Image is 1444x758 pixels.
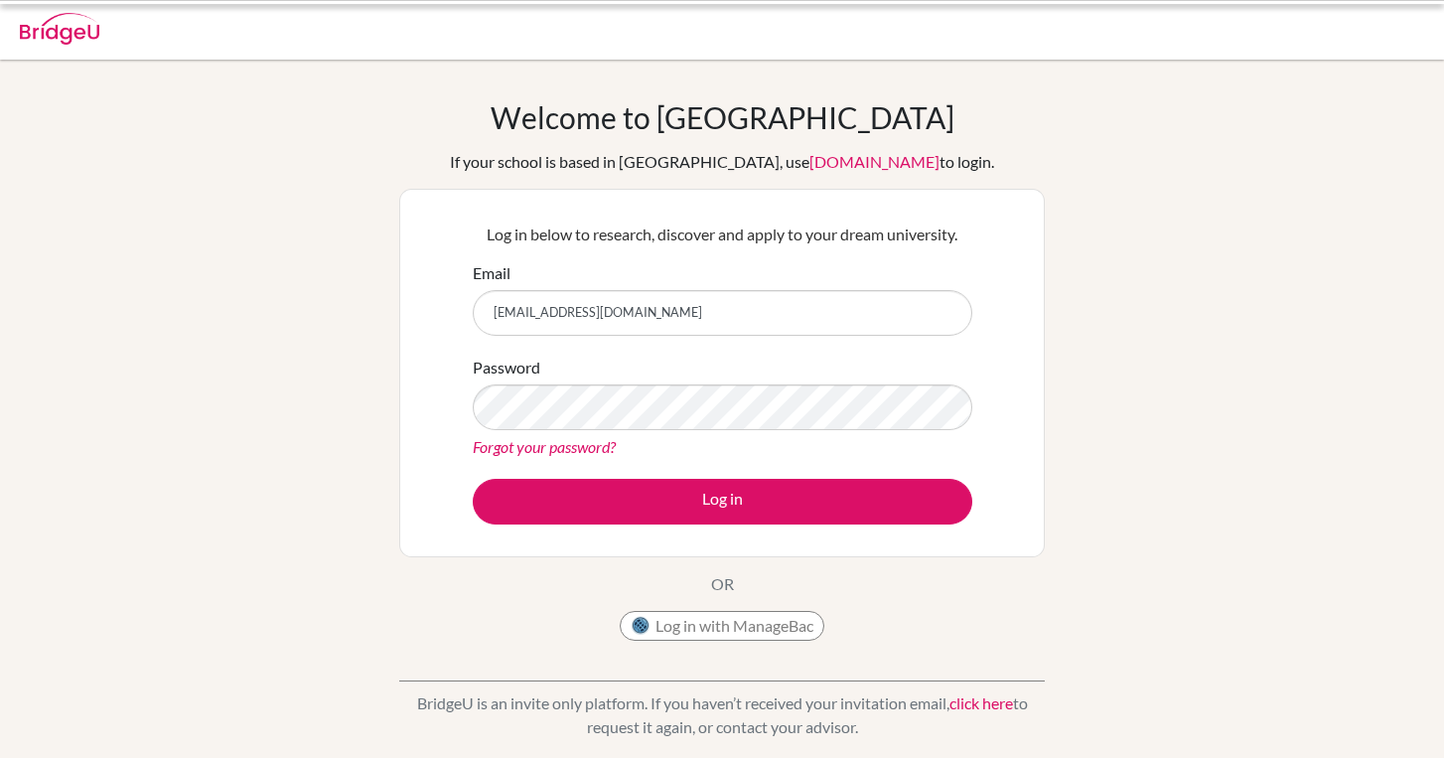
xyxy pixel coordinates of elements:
[620,611,824,641] button: Log in with ManageBac
[949,693,1013,712] a: click here
[711,572,734,596] p: OR
[473,437,616,456] a: Forgot your password?
[809,152,939,171] a: [DOMAIN_NAME]
[473,356,540,379] label: Password
[450,150,994,174] div: If your school is based in [GEOGRAPHIC_DATA], use to login.
[473,223,972,246] p: Log in below to research, discover and apply to your dream university.
[399,691,1045,739] p: BridgeU is an invite only platform. If you haven’t received your invitation email, to request it ...
[491,99,954,135] h1: Welcome to [GEOGRAPHIC_DATA]
[20,13,99,45] img: Bridge-U
[473,261,510,285] label: Email
[473,479,972,525] button: Log in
